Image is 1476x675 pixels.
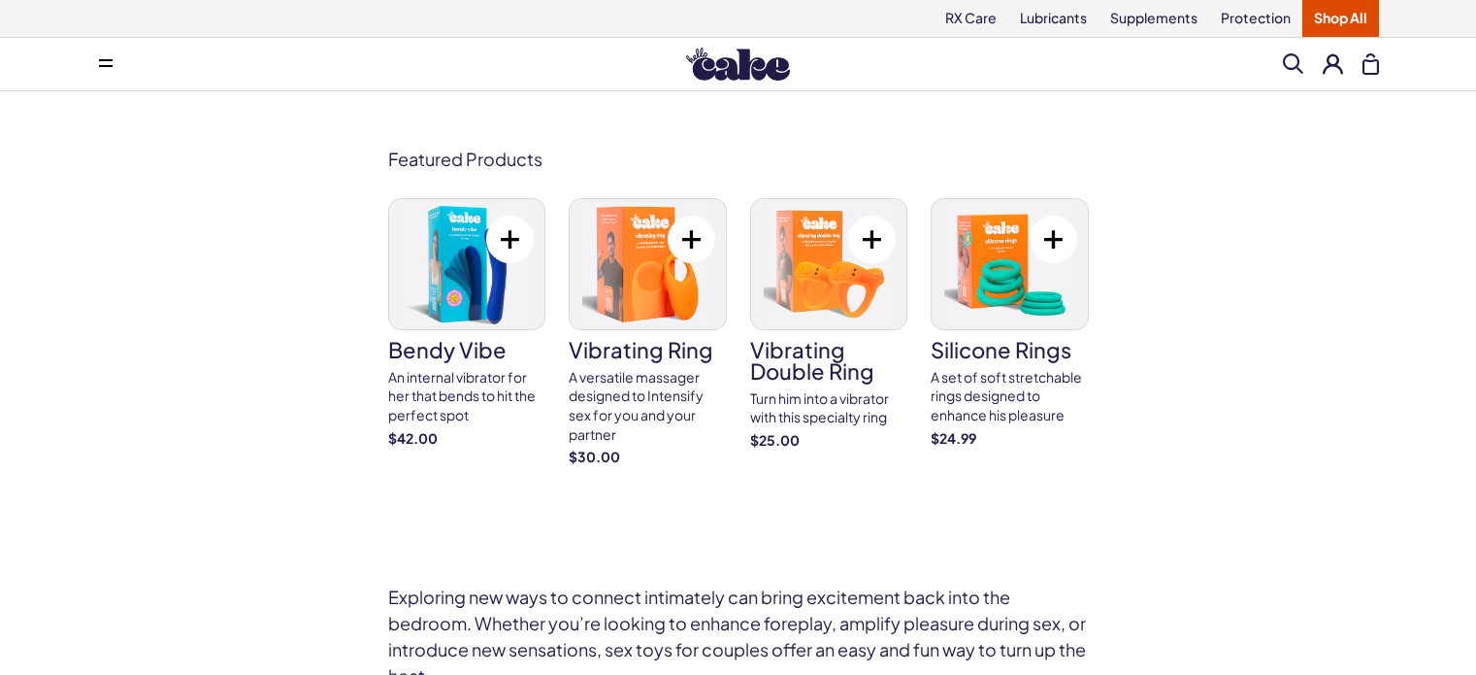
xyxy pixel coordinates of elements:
[389,199,545,329] img: Bendy Vibe
[931,429,1089,449] strong: $24.99
[931,339,1089,360] h3: silicone rings
[569,339,727,360] h3: vibrating ring
[932,199,1088,329] img: silicone rings
[388,429,546,449] strong: $42.00
[750,431,908,451] strong: $25.00
[388,339,546,360] h3: Bendy Vibe
[931,368,1089,425] div: A set of soft stretchable rings designed to enhance his pleasure
[686,48,790,81] img: Hello Cake
[931,198,1089,448] a: silicone rings silicone rings A set of soft stretchable rings designed to enhance his pleasure $2...
[570,199,726,329] img: vibrating ring
[569,448,727,467] strong: $30.00
[750,339,908,382] h3: vibrating double ring
[569,368,727,444] div: A versatile massager designed to Intensify sex for you and your partner
[569,198,727,467] a: vibrating ring vibrating ring A versatile massager designed to Intensify sex for you and your par...
[388,368,546,425] div: An internal vibrator for her that bends to hit the perfect spot
[750,389,908,427] div: Turn him into a vibrator with this specialty ring
[388,198,546,448] a: Bendy Vibe Bendy Vibe An internal vibrator for her that bends to hit the perfect spot $42.00
[751,199,907,329] img: vibrating double ring
[750,198,908,451] a: vibrating double ring vibrating double ring Turn him into a vibrator with this specialty ring $25.00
